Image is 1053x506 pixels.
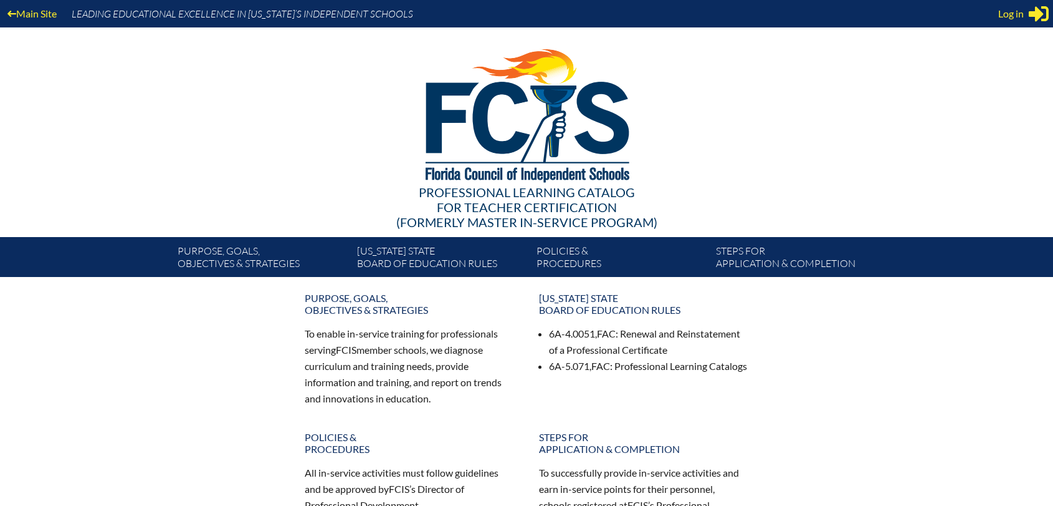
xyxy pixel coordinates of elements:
a: Main Site [2,5,62,22]
svg: Sign in or register [1029,4,1049,24]
a: [US_STATE] StateBoard of Education rules [531,287,756,321]
img: FCISlogo221.eps [398,27,655,198]
a: Policies &Procedures [531,242,711,277]
span: FCIS [336,344,356,356]
a: [US_STATE] StateBoard of Education rules [352,242,531,277]
a: Purpose, goals,objectives & strategies [173,242,352,277]
span: FAC [591,360,610,372]
li: 6A-4.0051, : Renewal and Reinstatement of a Professional Certificate [549,326,748,358]
a: Steps forapplication & completion [531,426,756,460]
div: Professional Learning Catalog (formerly Master In-service Program) [168,185,885,230]
a: Policies &Procedures [297,426,522,460]
span: for Teacher Certification [437,200,617,215]
span: Log in [998,6,1024,21]
span: FAC [597,328,616,339]
li: 6A-5.071, : Professional Learning Catalogs [549,358,748,374]
a: Purpose, goals,objectives & strategies [297,287,522,321]
a: Steps forapplication & completion [711,242,890,277]
p: To enable in-service training for professionals serving member schools, we diagnose curriculum an... [305,326,514,406]
span: FCIS [389,483,409,495]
